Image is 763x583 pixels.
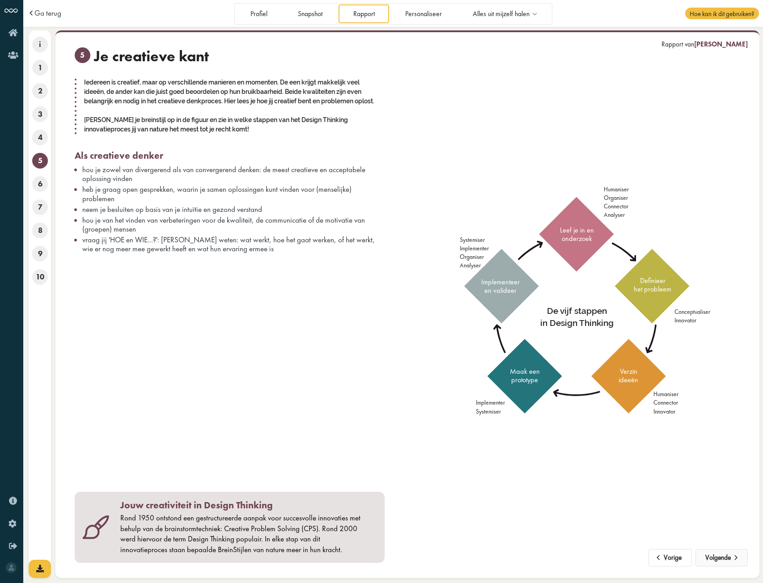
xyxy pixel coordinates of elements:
[674,316,710,325] div: Innovator
[653,398,678,407] div: Connector
[120,499,362,511] h3: Jouw creativiteit in Design Thinking
[661,40,748,49] div: Rapport van
[75,47,90,63] span: 5
[32,269,48,285] span: 10
[460,236,489,244] div: Systemiser
[32,130,48,145] span: 4
[604,185,629,194] div: Humaniser
[82,204,262,214] span: neem je besluiten op basis van je intuïtie en gezond verstand
[120,513,362,555] div: Rond 1950 ontstond een gestructureerde aanpak voor succesvolle innovaties met behulp van de brain...
[653,407,678,416] div: Innovator
[553,226,601,243] div: Leef je in en onderzoek
[391,4,457,23] a: Personaliseer
[476,278,525,295] div: Implementeer en valideer
[32,223,48,238] span: 8
[75,77,385,135] div: Iedereen is creatief, maar op verschillende manieren en momenten. De een krijgt makkelijk veel id...
[604,367,653,384] div: Verzin ideeën
[628,276,677,294] div: Definieer het probleem
[94,47,209,66] span: Je creatieve kant
[236,4,282,23] a: Profiel
[604,202,629,211] div: Connector
[32,83,48,99] span: 2
[32,37,48,52] span: i
[460,253,489,261] div: Organiser
[460,261,489,270] div: Analyser
[82,215,365,234] span: hou je van het vinden van verbeteringen voor de kwaliteit, de communicatie of de motivatie van (g...
[339,4,389,23] a: Rapport
[32,153,48,169] span: 5
[32,246,48,262] span: 9
[473,10,530,18] span: Alles uit mijzelf halen
[460,244,489,253] div: Implementer
[32,106,48,122] span: 3
[34,9,61,17] a: Ga terug
[284,4,337,23] a: Snapshot
[82,165,365,183] span: hou je zowel van divergerend als van convergerend denken: de meest creatieve en acceptabele oplos...
[530,305,625,329] div: De vijf stappen in Design Thinking
[500,367,549,384] div: Maak een prototype
[476,398,505,407] div: Implementer
[685,8,759,19] span: Hoe kan ik dit gebruiken?
[476,407,505,416] div: Systemiser
[694,40,748,49] span: [PERSON_NAME]
[75,150,385,161] h3: Als creatieve denker
[458,4,551,23] a: Alles uit mijzelf halen
[604,211,629,219] div: Analyser
[32,176,48,192] span: 6
[695,549,748,567] button: Volgende
[649,549,692,567] button: Vorige
[653,390,678,398] div: Humaniser
[82,184,352,203] span: heb je graag open gesprekken, waarin je samen oplossingen kunt vinden voor (menselijke) problemen
[32,60,48,76] span: 1
[604,194,629,202] div: Organiser
[674,308,710,316] div: Conceptualiser
[32,199,48,215] span: 7
[82,235,375,253] span: vraag jij 'HOE en WIE...?': [PERSON_NAME] weten: wat werkt, hoe het gaat werken, of het werkt, wi...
